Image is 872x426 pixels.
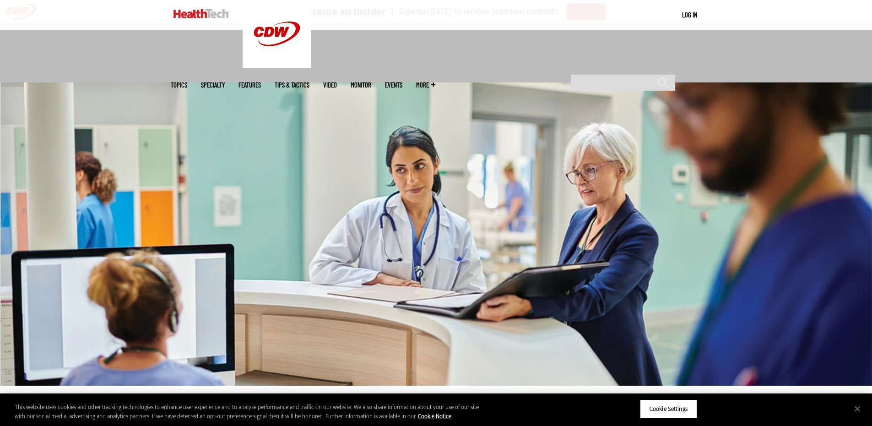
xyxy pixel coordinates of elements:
a: Tips & Tactics [275,82,309,88]
a: Log in [682,11,697,19]
a: MonITor [351,82,371,88]
div: This website uses cookies and other tracking technologies to enhance user experience and to analy... [15,403,480,421]
a: More information about your privacy [418,412,451,420]
a: Events [385,82,402,88]
a: Features [238,82,261,88]
span: More [416,82,435,88]
img: Home [173,9,229,18]
button: Close [847,399,867,419]
span: Topics [171,82,187,88]
span: Specialty [201,82,225,88]
a: CDW [243,60,311,70]
button: Cookie Settings [640,399,697,419]
a: Video [323,82,337,88]
div: User menu [682,10,697,20]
